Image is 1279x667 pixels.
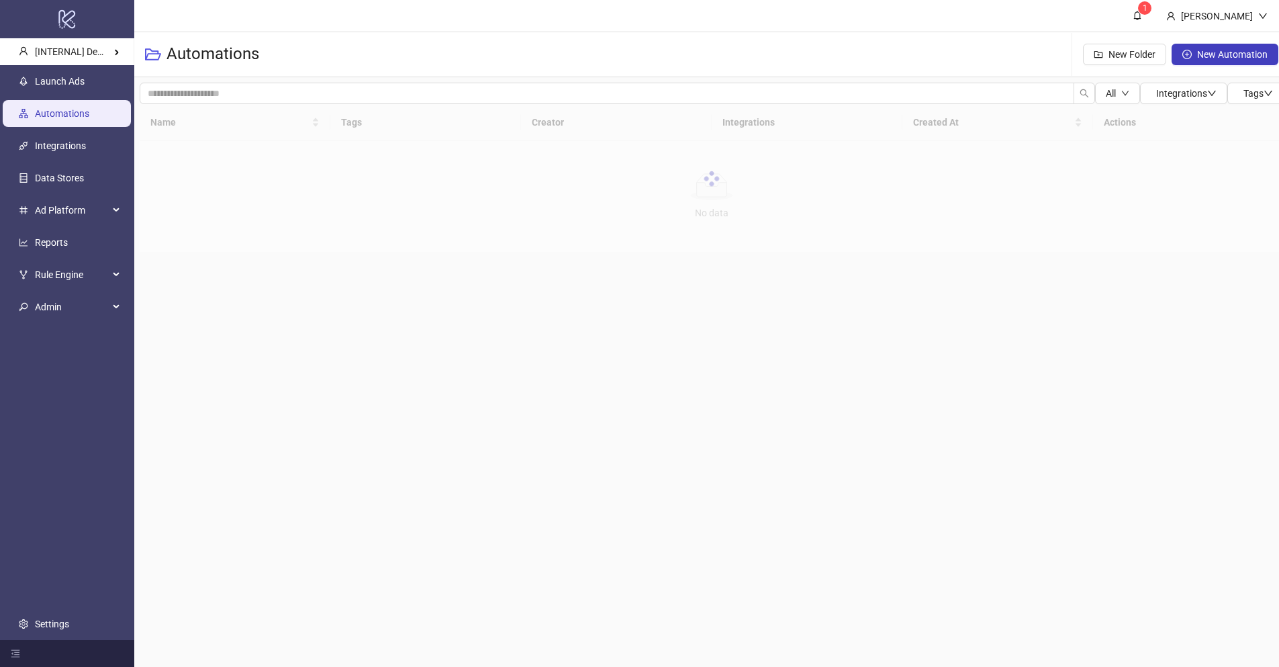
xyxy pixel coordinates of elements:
[35,237,68,248] a: Reports
[1197,49,1268,60] span: New Automation
[1264,89,1273,98] span: down
[1156,88,1217,99] span: Integrations
[1176,9,1258,24] div: [PERSON_NAME]
[35,140,86,151] a: Integrations
[19,270,28,279] span: fork
[11,649,20,658] span: menu-fold
[145,46,161,62] span: folder-open
[1108,49,1155,60] span: New Folder
[167,44,259,65] h3: Automations
[19,46,28,56] span: user
[35,261,109,288] span: Rule Engine
[1243,88,1273,99] span: Tags
[1143,3,1147,13] span: 1
[35,76,85,87] a: Launch Ads
[35,173,84,183] a: Data Stores
[1094,50,1103,59] span: folder-add
[1258,11,1268,21] span: down
[1080,89,1089,98] span: search
[35,619,69,629] a: Settings
[35,108,89,119] a: Automations
[1133,11,1142,20] span: bell
[1121,89,1129,97] span: down
[1095,83,1140,104] button: Alldown
[35,294,109,320] span: Admin
[35,46,148,57] span: [INTERNAL] Demo Account
[19,206,28,215] span: number
[19,302,28,312] span: key
[1140,83,1227,104] button: Integrationsdown
[1182,50,1192,59] span: plus-circle
[35,197,109,224] span: Ad Platform
[1207,89,1217,98] span: down
[1172,44,1278,65] button: New Automation
[1166,11,1176,21] span: user
[1138,1,1151,15] sup: 1
[1083,44,1166,65] button: New Folder
[1106,88,1116,99] span: All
